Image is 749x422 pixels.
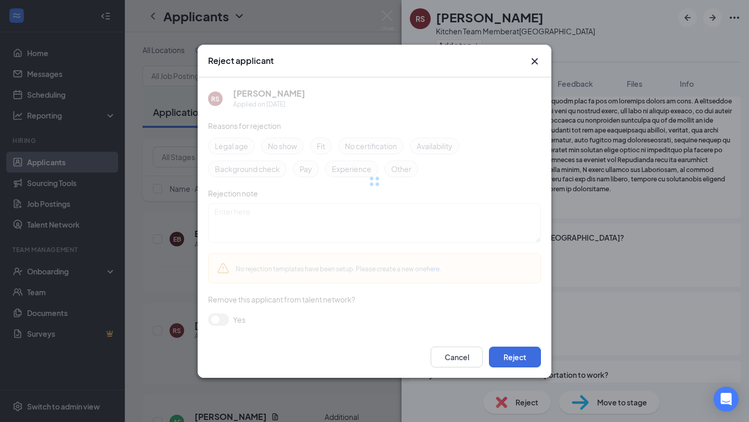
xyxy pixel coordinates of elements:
[714,387,739,412] div: Open Intercom Messenger
[528,55,541,68] button: Close
[528,55,541,68] svg: Cross
[489,347,541,367] button: Reject
[431,347,483,367] button: Cancel
[208,55,274,67] h3: Reject applicant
